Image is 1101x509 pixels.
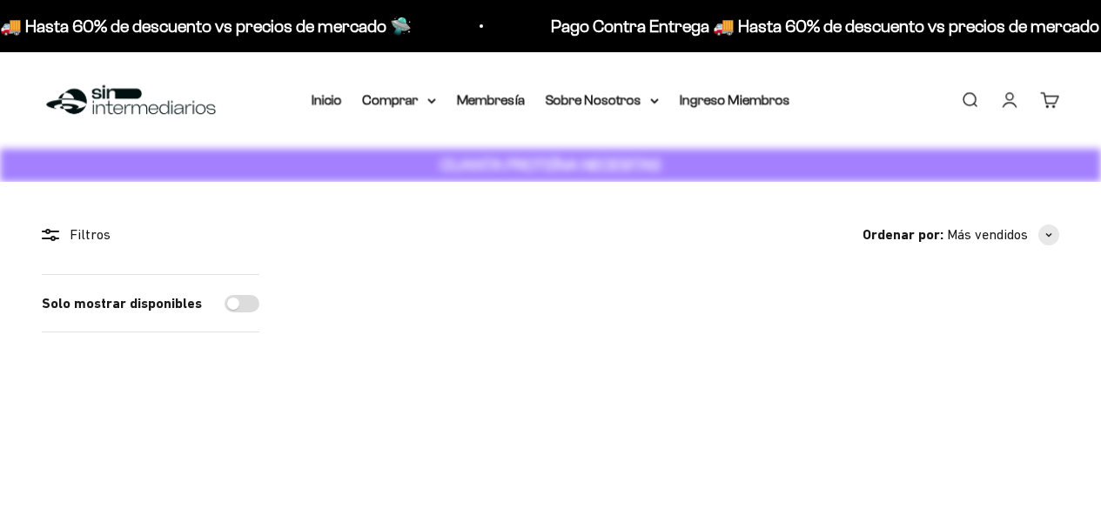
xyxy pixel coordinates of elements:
label: Solo mostrar disponibles [42,292,202,315]
span: Más vendidos [947,224,1028,246]
strong: CUANTA PROTEÍNA NECESITAS [440,156,661,174]
button: Más vendidos [947,224,1059,246]
summary: Comprar [363,89,436,111]
summary: Sobre Nosotros [546,89,659,111]
a: Inicio [312,92,342,107]
div: Filtros [42,224,259,246]
span: Ordenar por: [863,224,943,246]
a: Membresía [457,92,525,107]
a: Ingreso Miembros [680,92,790,107]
